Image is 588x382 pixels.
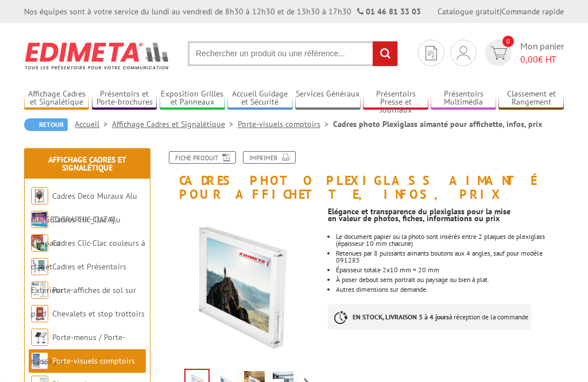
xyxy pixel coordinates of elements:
[490,47,507,60] img: devis rapide
[31,191,137,225] a: Cadres Deco Muraux Alu ou [GEOGRAPHIC_DATA]
[31,214,121,248] a: Cadres Clic-Clac Alu Clippant
[238,119,333,129] a: Porte-visuels comptoirs
[425,46,437,60] img: devis rapide
[328,208,564,215] div: Elégance et transparence du plexiglass pour la mise
[498,89,563,108] a: Classement et Rangement
[24,118,68,131] a: Retour
[520,53,538,65] span: 0,00
[363,89,428,108] a: Présentoirs Presse et Journaux
[353,312,449,321] strong: EN STOCK, LIVRAISON 3 à 4 jours
[333,118,542,130] li: Cadres photo Plexiglass aimanté pour affichette, infos, prix
[373,41,397,66] input: rechercher
[502,36,514,47] span: 0
[31,329,48,346] img: Porte-menus / Porte-messages
[336,276,564,283] li: À poser debout sens portrait ou paysage ou bien à plat.
[336,286,564,293] li: Autres dimensions sur demande.
[431,89,496,108] a: Présentoirs Multimédia
[31,238,145,272] a: Cadres Clic-Clac couleurs à clapet
[48,155,126,173] a: Affichage Cadres et Signalétique
[112,119,238,129] a: Affichage Cadres et Signalétique
[295,89,360,108] a: Services Généraux
[482,40,564,66] a: devis rapide 0 Mon panier 0,00€ HT
[31,285,136,319] a: Porte-affiches de sol sur pied
[92,89,157,108] a: Présentoirs et Porte-brochures
[24,34,171,77] img: Edimeta
[457,46,470,60] img: devis rapide
[169,151,236,164] a: Fiche produit
[160,89,225,108] a: Exposition Grilles et Panneaux
[31,332,125,366] a: Porte-menus / Porte-messages
[52,308,145,319] a: Chevalets et stop trottoirs
[328,304,531,330] p: à réception de la commande
[336,233,564,247] div: Le document papier ou la photo sont insérés entre 2 plaques de plexiglass (épaisseur 10 mm chacune)
[520,40,564,66] span: Mon panier
[188,41,398,66] input: Rechercher un produit ou une référence...
[336,250,564,264] li: Retenues par 8 puissants aimants boutons aux 4 angles, sauf pour modèle 091285
[75,119,112,129] a: Accueil
[501,6,564,17] a: Commande rapide
[520,53,564,66] span: € HT
[31,187,48,204] img: Cadres Deco Muraux Alu ou Bois
[162,207,319,364] img: porte_visuels_comptoirs_091280_1.jpg
[328,215,564,222] div: en valeur de photos, fiches, informations ou prix
[24,6,421,17] div: Nos équipes sont à votre service du lundi au vendredi de 8h30 à 12h30 et de 13h30 à 17h30
[243,151,296,164] a: Imprimer
[153,151,572,201] h1: Cadres photo Plexiglass aimanté pour affichette, infos, prix
[24,89,89,108] a: Affichage Cadres et Signalétique
[366,6,421,17] a: 01 46 81 33 03
[31,261,126,295] a: Cadres et Présentoirs Extérieur
[52,356,135,366] a: Porte-visuels comptoirs
[438,6,564,17] div: |
[227,89,292,108] a: Accueil Guidage et Sécurité
[438,6,500,17] a: Catalogue gratuit
[336,267,564,273] li: Épaisseur totale 2x10 mm = 20 mm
